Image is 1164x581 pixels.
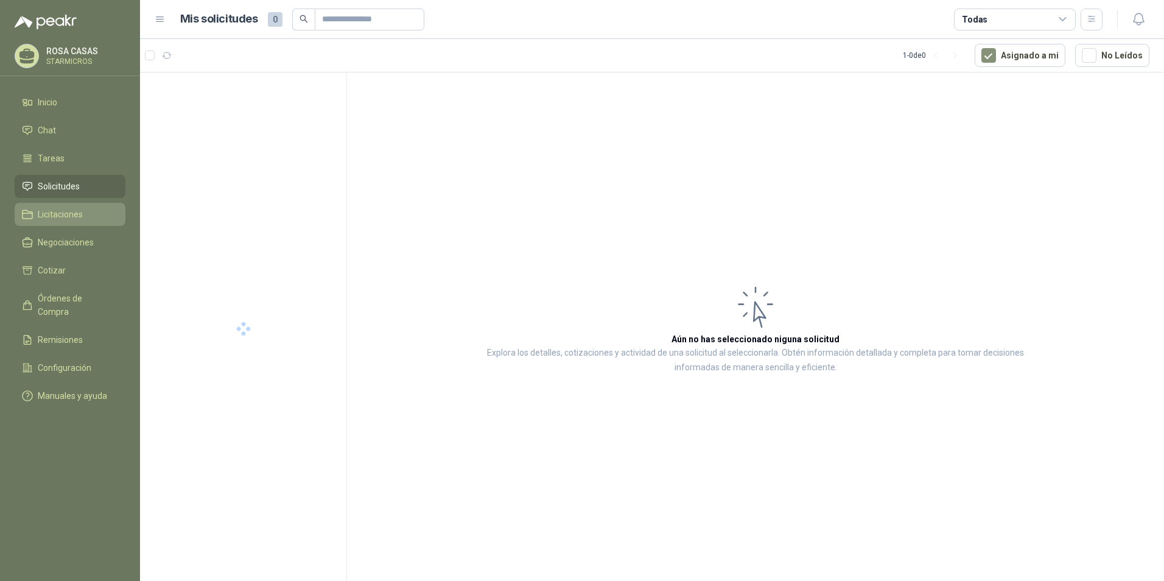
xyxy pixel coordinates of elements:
[469,346,1042,375] p: Explora los detalles, cotizaciones y actividad de una solicitud al seleccionarla. Obtén informaci...
[180,10,258,28] h1: Mis solicitudes
[15,328,125,351] a: Remisiones
[38,152,65,165] span: Tareas
[962,13,987,26] div: Todas
[38,124,56,137] span: Chat
[38,361,91,375] span: Configuración
[15,384,125,407] a: Manuales y ayuda
[15,147,125,170] a: Tareas
[15,15,77,29] img: Logo peakr
[975,44,1065,67] button: Asignado a mi
[15,259,125,282] a: Cotizar
[38,292,114,319] span: Órdenes de Compra
[15,119,125,142] a: Chat
[15,91,125,114] a: Inicio
[15,231,125,254] a: Negociaciones
[38,180,80,193] span: Solicitudes
[671,333,840,346] h3: Aún no has seleccionado niguna solicitud
[38,264,66,277] span: Cotizar
[1075,44,1149,67] button: No Leídos
[15,356,125,379] a: Configuración
[15,175,125,198] a: Solicitudes
[38,389,107,403] span: Manuales y ayuda
[38,96,57,109] span: Inicio
[903,46,965,65] div: 1 - 0 de 0
[46,47,122,55] p: ROSA CASAS
[300,15,308,23] span: search
[15,203,125,226] a: Licitaciones
[38,208,83,221] span: Licitaciones
[15,287,125,323] a: Órdenes de Compra
[268,12,282,27] span: 0
[38,333,83,347] span: Remisiones
[38,236,94,249] span: Negociaciones
[46,58,122,65] p: STARMICROS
